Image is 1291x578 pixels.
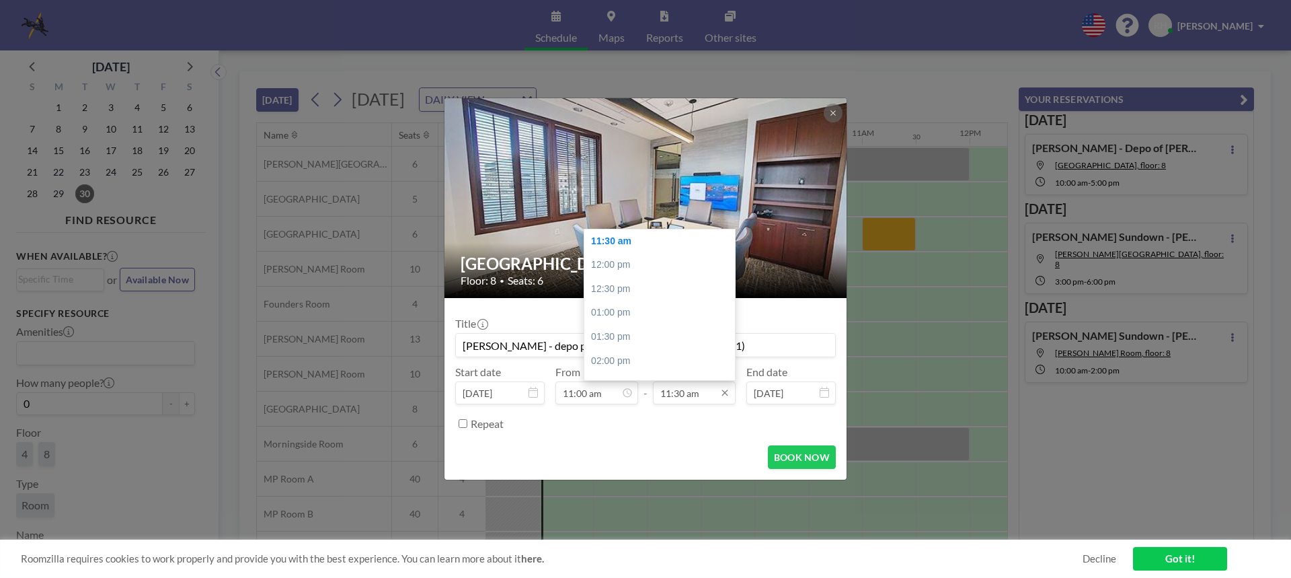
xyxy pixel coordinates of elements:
[584,229,742,254] div: 11:30 am
[768,445,836,469] button: BOOK NOW
[643,370,648,400] span: -
[1133,547,1227,571] a: Got it!
[584,349,742,373] div: 02:00 pm
[555,365,580,379] label: From
[584,253,742,277] div: 12:00 pm
[21,552,1083,565] span: Roomzilla requires cookies to work properly and provide you with the best experience. You can lea...
[746,365,787,379] label: End date
[584,373,742,397] div: 02:30 pm
[508,274,543,287] span: Seats: 6
[521,552,544,565] a: here.
[455,365,501,379] label: Start date
[584,301,742,325] div: 01:00 pm
[455,317,487,330] label: Title
[584,325,742,349] div: 01:30 pm
[584,277,742,301] div: 12:30 pm
[461,254,832,274] h2: [GEOGRAPHIC_DATA]
[456,334,835,357] input: Roxanne's reservation
[500,276,504,286] span: •
[461,274,496,287] span: Floor: 8
[1083,552,1116,565] a: Decline
[444,46,848,350] img: 537.jpg
[471,417,504,431] label: Repeat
